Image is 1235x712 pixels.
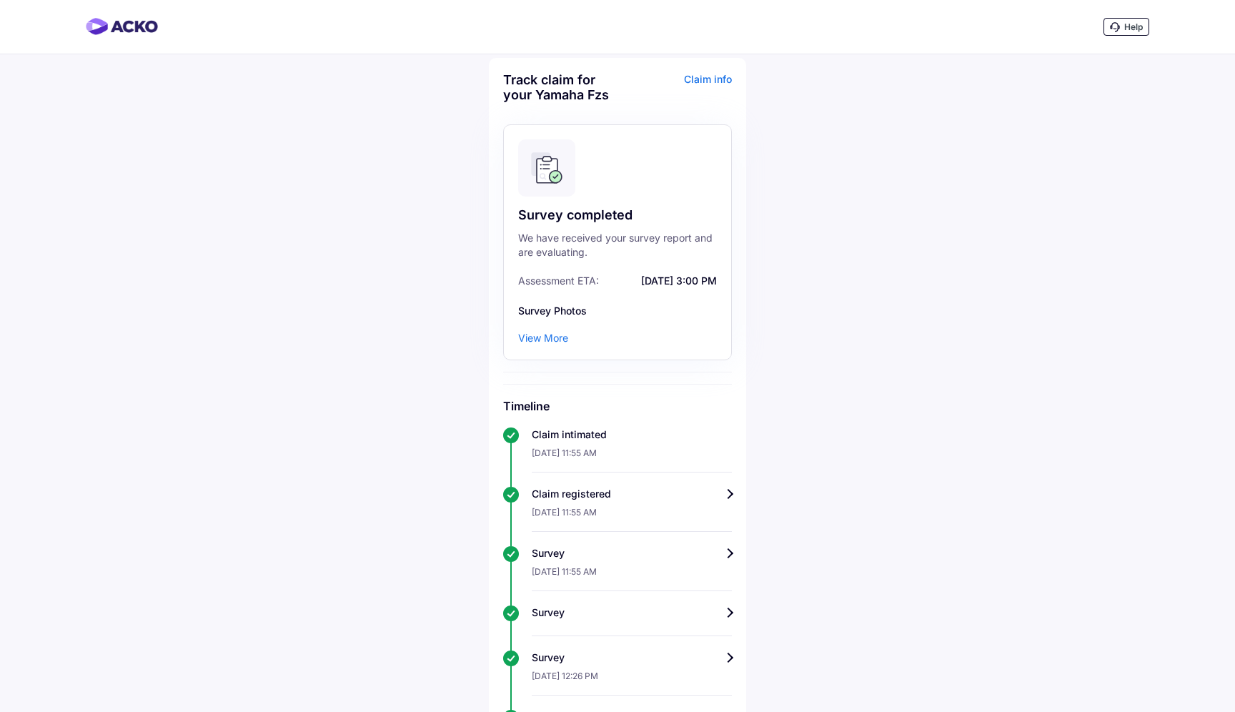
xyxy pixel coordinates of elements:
[1124,21,1143,32] span: Help
[518,331,568,345] div: View More
[503,72,614,102] div: Track claim for your Yamaha Fzs
[86,18,158,35] img: horizontal-gradient.png
[532,427,732,442] div: Claim intimated
[532,501,732,532] div: [DATE] 11:55 AM
[532,487,732,501] div: Claim registered
[532,560,732,591] div: [DATE] 11:55 AM
[518,231,717,259] div: We have received your survey report and are evaluating.
[518,207,717,224] div: Survey completed
[518,274,599,288] span: Assessment ETA:
[532,665,732,696] div: [DATE] 12:26 PM
[518,304,717,318] div: Survey Photos
[532,546,732,560] div: Survey
[532,605,732,620] div: Survey
[602,274,717,288] span: [DATE] 3:00 PM
[503,399,732,413] h6: Timeline
[621,72,732,113] div: Claim info
[532,651,732,665] div: Survey
[532,442,732,473] div: [DATE] 11:55 AM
